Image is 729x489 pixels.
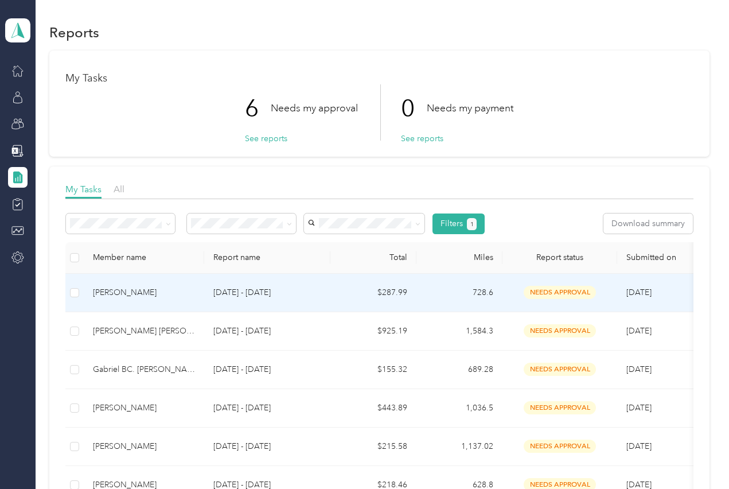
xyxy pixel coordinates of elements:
[213,440,321,453] p: [DATE] - [DATE]
[213,363,321,376] p: [DATE] - [DATE]
[470,219,474,230] span: 1
[93,286,195,299] div: [PERSON_NAME]
[213,325,321,337] p: [DATE] - [DATE]
[524,440,596,453] span: needs approval
[416,274,502,312] td: 728.6
[65,184,102,195] span: My Tasks
[626,403,652,413] span: [DATE]
[401,133,443,145] button: See reports
[245,84,271,133] p: 6
[524,363,596,376] span: needs approval
[524,401,596,414] span: needs approval
[626,441,652,451] span: [DATE]
[330,428,416,466] td: $215.58
[426,253,493,262] div: Miles
[114,184,124,195] span: All
[84,242,204,274] th: Member name
[330,389,416,428] td: $443.89
[416,351,502,389] td: 689.28
[427,101,513,115] p: Needs my payment
[665,425,729,489] iframe: Everlance-gr Chat Button Frame
[512,253,608,262] span: Report status
[330,274,416,312] td: $287.99
[432,214,485,234] button: Filters1
[626,364,652,374] span: [DATE]
[401,84,427,133] p: 0
[93,253,195,262] div: Member name
[213,402,321,414] p: [DATE] - [DATE]
[330,312,416,351] td: $925.19
[467,218,477,230] button: 1
[603,214,693,234] button: Download summary
[330,351,416,389] td: $155.32
[93,363,195,376] div: Gabriel BC. [PERSON_NAME]
[213,286,321,299] p: [DATE] - [DATE]
[204,242,330,274] th: Report name
[93,325,195,337] div: [PERSON_NAME] [PERSON_NAME]
[416,312,502,351] td: 1,584.3
[49,26,99,38] h1: Reports
[93,402,195,414] div: [PERSON_NAME]
[271,101,358,115] p: Needs my approval
[245,133,287,145] button: See reports
[416,428,502,466] td: 1,137.02
[626,288,652,297] span: [DATE]
[524,324,596,337] span: needs approval
[626,326,652,336] span: [DATE]
[340,253,407,262] div: Total
[524,286,596,299] span: needs approval
[416,389,502,428] td: 1,036.5
[65,72,693,84] h1: My Tasks
[617,242,703,274] th: Submitted on
[93,440,195,453] div: [PERSON_NAME]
